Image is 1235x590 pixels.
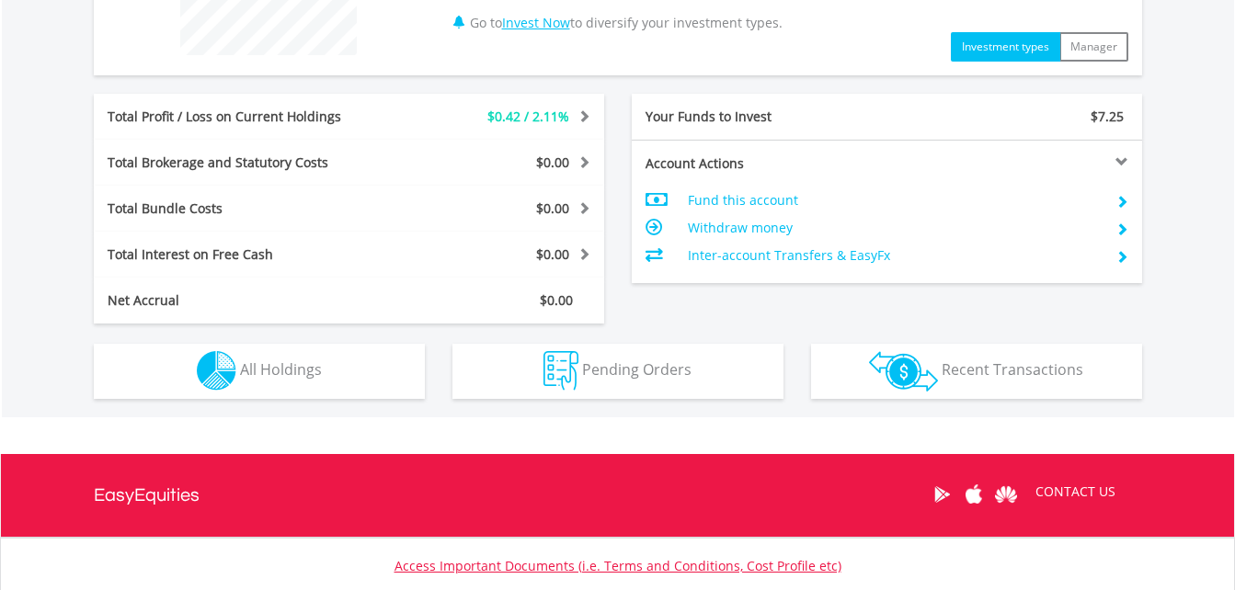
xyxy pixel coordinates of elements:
[869,351,938,391] img: transactions-zar-wht.png
[395,557,841,574] a: Access Important Documents (i.e. Terms and Conditions, Cost Profile etc)
[487,108,569,125] span: $0.42 / 2.11%
[632,154,887,173] div: Account Actions
[958,466,990,523] a: Apple
[536,245,569,263] span: $0.00
[536,199,569,217] span: $0.00
[951,32,1060,62] button: Investment types
[688,187,1101,214] td: Fund this account
[1091,108,1124,125] span: $7.25
[94,153,392,172] div: Total Brokerage and Statutory Costs
[543,351,578,391] img: pending_instructions-wht.png
[502,14,570,31] a: Invest Now
[94,199,392,218] div: Total Bundle Costs
[540,291,573,309] span: $0.00
[926,466,958,523] a: Google Play
[452,344,783,399] button: Pending Orders
[94,344,425,399] button: All Holdings
[94,454,200,537] a: EasyEquities
[94,108,392,126] div: Total Profit / Loss on Current Holdings
[536,153,569,171] span: $0.00
[197,351,236,391] img: holdings-wht.png
[582,359,692,380] span: Pending Orders
[1023,466,1128,517] a: CONTACT US
[240,359,322,380] span: All Holdings
[1059,32,1128,62] button: Manager
[990,466,1023,523] a: Huawei
[688,242,1101,269] td: Inter-account Transfers & EasyFx
[94,245,392,264] div: Total Interest on Free Cash
[94,291,392,310] div: Net Accrual
[688,214,1101,242] td: Withdraw money
[942,359,1083,380] span: Recent Transactions
[632,108,887,126] div: Your Funds to Invest
[811,344,1142,399] button: Recent Transactions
